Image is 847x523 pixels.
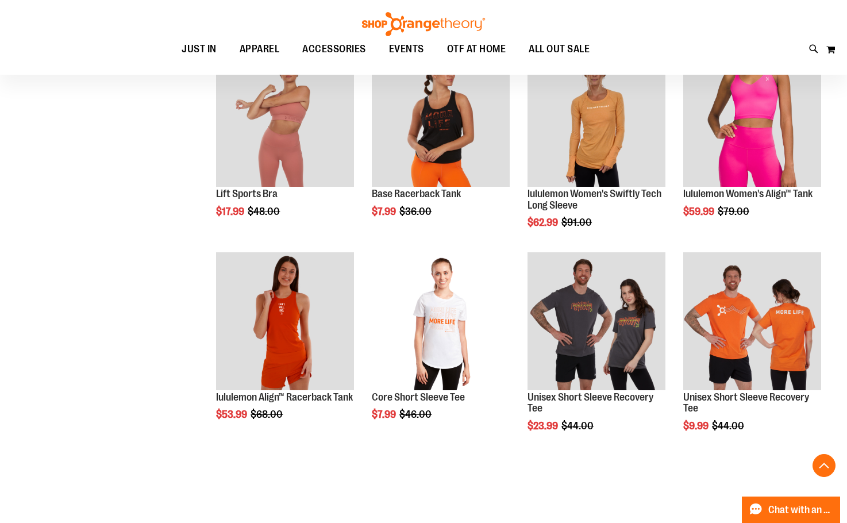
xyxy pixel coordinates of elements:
[677,43,827,247] div: product
[768,505,833,516] span: Chat with an Expert
[399,409,433,420] span: $46.00
[528,49,665,187] img: Product image for lululemon Swiftly Tech Long Sleeve
[718,206,751,217] span: $79.00
[529,36,590,62] span: ALL OUT SALE
[372,49,510,189] a: Product image for Base Racerback Tank
[216,188,278,199] a: Lift Sports Bra
[813,454,836,477] button: Back To Top
[372,49,510,187] img: Product image for Base Racerback Tank
[528,252,665,392] a: Product image for Unisex Short Sleeve Recovery Tee
[216,252,354,392] a: Product image for lululemon Align™ Racerback Tank
[399,206,433,217] span: $36.00
[528,217,560,228] span: $62.99
[216,409,249,420] span: $53.99
[522,43,671,258] div: product
[389,36,424,62] span: EVENTS
[210,247,360,450] div: product
[683,188,813,199] a: lululemon Women's Align™ Tank
[683,49,821,187] img: Product image for lululemon Womens Align Tank
[216,252,354,390] img: Product image for lululemon Align™ Racerback Tank
[683,391,809,414] a: Unisex Short Sleeve Recovery Tee
[528,391,653,414] a: Unisex Short Sleeve Recovery Tee
[216,391,353,403] a: lululemon Align™ Racerback Tank
[366,247,515,450] div: product
[372,252,510,392] a: Product image for Core Short Sleeve Tee
[372,252,510,390] img: Product image for Core Short Sleeve Tee
[528,188,661,211] a: lululemon Women's Swiftly Tech Long Sleeve
[372,188,461,199] a: Base Racerback Tank
[561,420,595,432] span: $44.00
[528,420,560,432] span: $23.99
[683,206,716,217] span: $59.99
[677,247,827,462] div: product
[302,36,366,62] span: ACCESSORIES
[182,36,217,62] span: JUST IN
[216,49,354,187] img: Product image for Lift Sports Bra
[683,252,821,392] a: Product image for Unisex Short Sleeve Recovery Tee
[372,391,465,403] a: Core Short Sleeve Tee
[742,497,841,523] button: Chat with an Expert
[712,420,746,432] span: $44.00
[251,409,284,420] span: $68.00
[528,252,665,390] img: Product image for Unisex Short Sleeve Recovery Tee
[360,12,487,36] img: Shop Orangetheory
[561,217,594,228] span: $91.00
[447,36,506,62] span: OTF AT HOME
[372,409,398,420] span: $7.99
[216,49,354,189] a: Product image for Lift Sports Bra
[528,49,665,189] a: Product image for lululemon Swiftly Tech Long Sleeve
[683,49,821,189] a: Product image for lululemon Womens Align Tank
[240,36,280,62] span: APPAREL
[683,252,821,390] img: Product image for Unisex Short Sleeve Recovery Tee
[683,420,710,432] span: $9.99
[522,247,671,462] div: product
[210,43,360,247] div: product
[372,206,398,217] span: $7.99
[216,206,246,217] span: $17.99
[248,206,282,217] span: $48.00
[366,43,515,247] div: product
